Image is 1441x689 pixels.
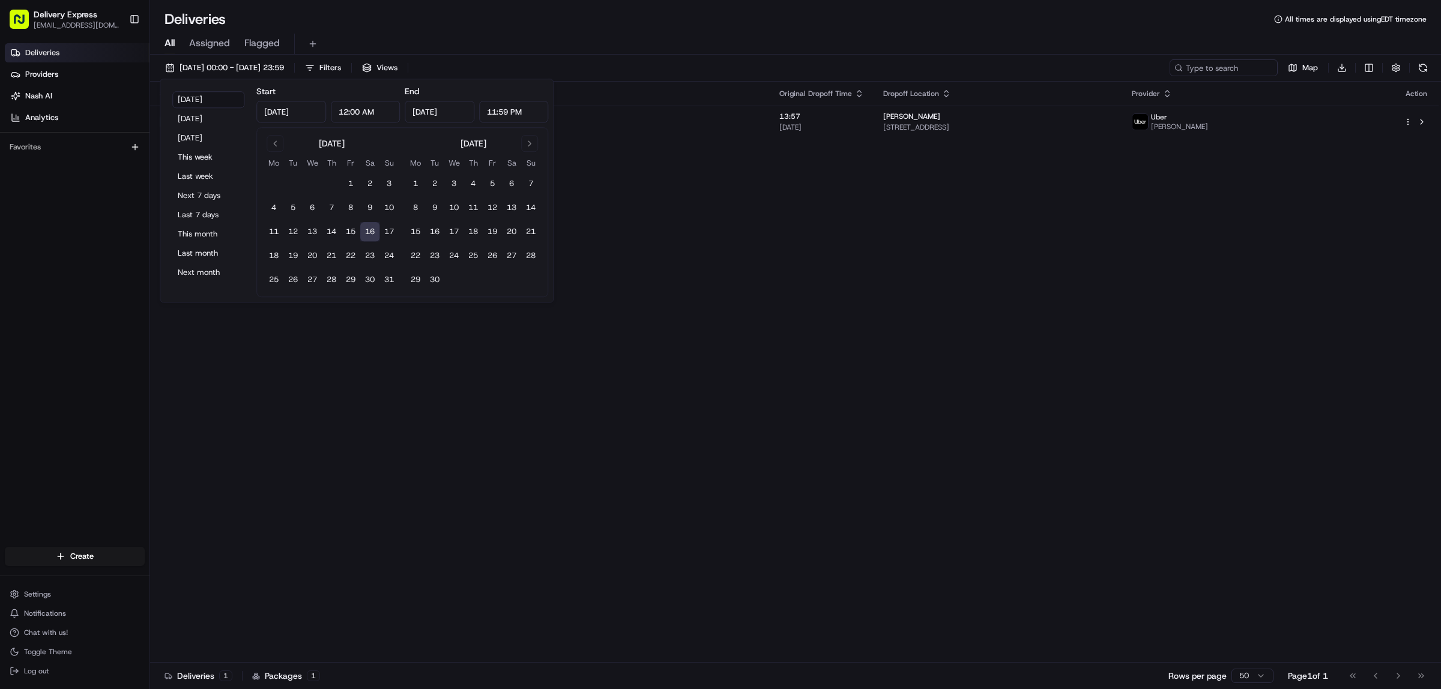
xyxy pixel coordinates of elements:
span: Map [1302,62,1318,73]
span: Filters [319,62,341,73]
button: 16 [360,222,379,241]
button: 16 [425,222,444,241]
button: See all [186,154,219,168]
span: [PERSON_NAME] [1151,122,1208,131]
button: Chat with us! [5,624,145,641]
button: Go to next month [521,135,538,152]
button: 17 [444,222,464,241]
span: Nash AI [25,91,52,101]
span: • [130,218,134,228]
button: 15 [406,222,425,241]
img: Wisdom Oko [12,175,31,198]
button: Refresh [1415,59,1431,76]
button: Create [5,547,145,566]
div: Action [1404,89,1429,98]
button: Last 7 days [172,206,244,223]
span: Original Dropoff Time [779,89,852,98]
button: Toggle Theme [5,643,145,660]
a: 💻API Documentation [97,263,198,285]
span: Analytics [25,112,58,123]
span: 13:57 [779,112,864,121]
img: Nash [12,12,36,36]
button: 10 [379,198,399,217]
th: Thursday [464,157,483,169]
button: 11 [264,222,283,241]
span: [EMAIL_ADDRESS][DOMAIN_NAME] [34,20,119,30]
p: Rows per page [1168,670,1227,682]
span: Provider [1132,89,1160,98]
span: Delivery Express [34,8,97,20]
th: Sunday [521,157,540,169]
img: 1736555255976-a54dd68f-1ca7-489b-9aae-adbdc363a1c4 [24,187,34,196]
th: Thursday [322,157,341,169]
span: [DATE] 00:00 - [DATE] 23:59 [180,62,284,73]
button: 22 [406,246,425,265]
img: uber-new-logo.jpeg [1132,114,1148,130]
button: Views [357,59,403,76]
button: 21 [322,246,341,265]
div: 📗 [12,269,22,279]
button: 10 [444,198,464,217]
button: 5 [283,198,303,217]
div: 1 [307,670,320,681]
button: 31 [379,270,399,289]
button: 2 [425,174,444,193]
img: 8571987876998_91fb9ceb93ad5c398215_72.jpg [25,115,47,136]
img: 1736555255976-a54dd68f-1ca7-489b-9aae-adbdc363a1c4 [24,219,34,229]
span: Notifications [24,609,66,618]
label: End [405,86,419,97]
button: 6 [303,198,322,217]
a: 📗Knowledge Base [7,263,97,285]
button: 30 [360,270,379,289]
button: Delivery Express[EMAIL_ADDRESS][DOMAIN_NAME] [5,5,124,34]
div: 1 [219,670,232,681]
button: This week [172,149,244,166]
span: Log out [24,666,49,676]
button: 19 [483,222,502,241]
div: Start new chat [54,115,197,127]
span: Dropoff Location [883,89,939,98]
span: [STREET_ADDRESS] [883,122,1112,132]
span: [DATE] [779,122,864,132]
button: 29 [341,270,360,289]
span: Pylon [119,298,145,307]
button: 26 [483,246,502,265]
button: 29 [406,270,425,289]
button: 26 [283,270,303,289]
button: 4 [264,198,283,217]
th: Monday [406,157,425,169]
button: 21 [521,222,540,241]
a: Providers [5,65,150,84]
button: 30 [425,270,444,289]
th: Wednesday [303,157,322,169]
th: Monday [264,157,283,169]
button: This month [172,226,244,242]
span: Knowledge Base [24,268,92,280]
span: [PERSON_NAME] [883,112,940,121]
a: Deliveries [5,43,150,62]
div: Deliveries [165,670,232,682]
th: Sunday [379,157,399,169]
button: Notifications [5,605,145,622]
div: Page 1 of 1 [1288,670,1328,682]
button: 4 [464,174,483,193]
button: 2 [360,174,379,193]
div: Past conversations [12,156,77,166]
button: 28 [322,270,341,289]
span: Wisdom [PERSON_NAME] [37,186,128,196]
button: Last month [172,245,244,262]
button: 25 [264,270,283,289]
span: Deliveries [25,47,59,58]
button: 18 [464,222,483,241]
span: API Documentation [113,268,193,280]
button: Map [1282,59,1323,76]
button: 11 [464,198,483,217]
span: Assigned [189,36,230,50]
button: 7 [521,174,540,193]
button: Settings [5,586,145,603]
p: Welcome 👋 [12,48,219,67]
button: 25 [464,246,483,265]
th: Saturday [502,157,521,169]
th: Tuesday [283,157,303,169]
span: [STREET_ADDRESS] [350,122,760,132]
